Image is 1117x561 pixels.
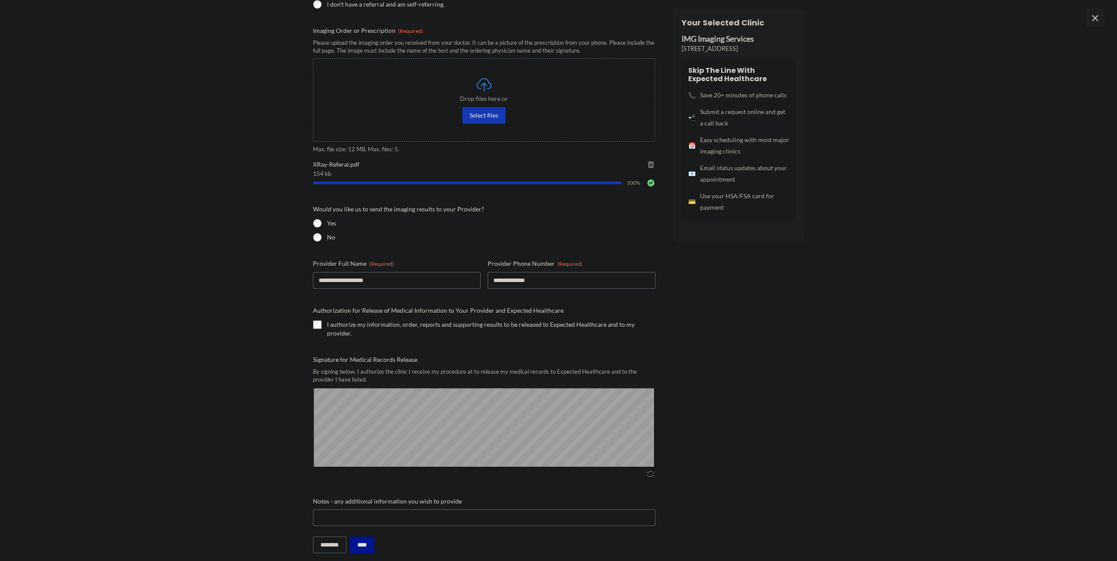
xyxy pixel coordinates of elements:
label: Provider Full Name [313,259,481,268]
label: Imaging Order or Prescription [313,26,655,35]
label: Provider Phone Number [488,259,655,268]
span: 100% [627,180,641,186]
span: 💳 [688,196,696,207]
span: 📅 [688,140,696,151]
h4: Skip the line with Expected Healthcare [688,66,789,83]
span: (Required) [369,261,394,267]
label: Signature for Medical Records Release [313,355,655,364]
span: × [1086,9,1104,26]
div: Please upload the imaging order you received from your doctor. It can be a picture of the prescri... [313,39,655,55]
li: Use your HSA/FSA card for payment [688,190,789,213]
span: 154 kb [313,171,655,177]
span: 📞 [688,89,696,101]
li: Email status updates about your appointment [688,162,789,185]
span: Max. file size: 12 MB, Max. files: 5. [313,145,655,154]
label: I authorize my information, order, reports and supporting results to be released to Expected Heal... [327,320,655,338]
p: IMG Imaging Services [682,34,796,44]
span: XRay-Referal.pdf [313,160,655,169]
li: Save 20+ minutes of phone calls [688,89,789,101]
label: Notes - any additional information you wish to provide [313,497,655,506]
span: (Required) [557,261,582,267]
legend: Would you like us to send the imaging results to your Provider? [313,205,484,214]
span: (Required) [398,28,423,34]
label: Yes [327,219,655,228]
h3: Your Selected Clinic [682,18,796,28]
p: [STREET_ADDRESS] [682,44,796,53]
span: Drop files here or [331,96,637,102]
button: select files, imaging order or prescription(required) [462,107,506,124]
label: No [327,233,655,242]
img: Clear Signature [645,468,655,477]
legend: Authorization for Release of Medical Information to Your Provider and Expected Healthcare [313,306,564,315]
li: Submit a request online and get a call back [688,106,789,129]
div: By signing below, I authorize the clinic I receive my procedure at to release my medical records ... [313,368,655,384]
span: 📧 [688,168,696,179]
span: 📲 [688,112,696,123]
li: Easy scheduling with most major imaging clinics [688,134,789,157]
